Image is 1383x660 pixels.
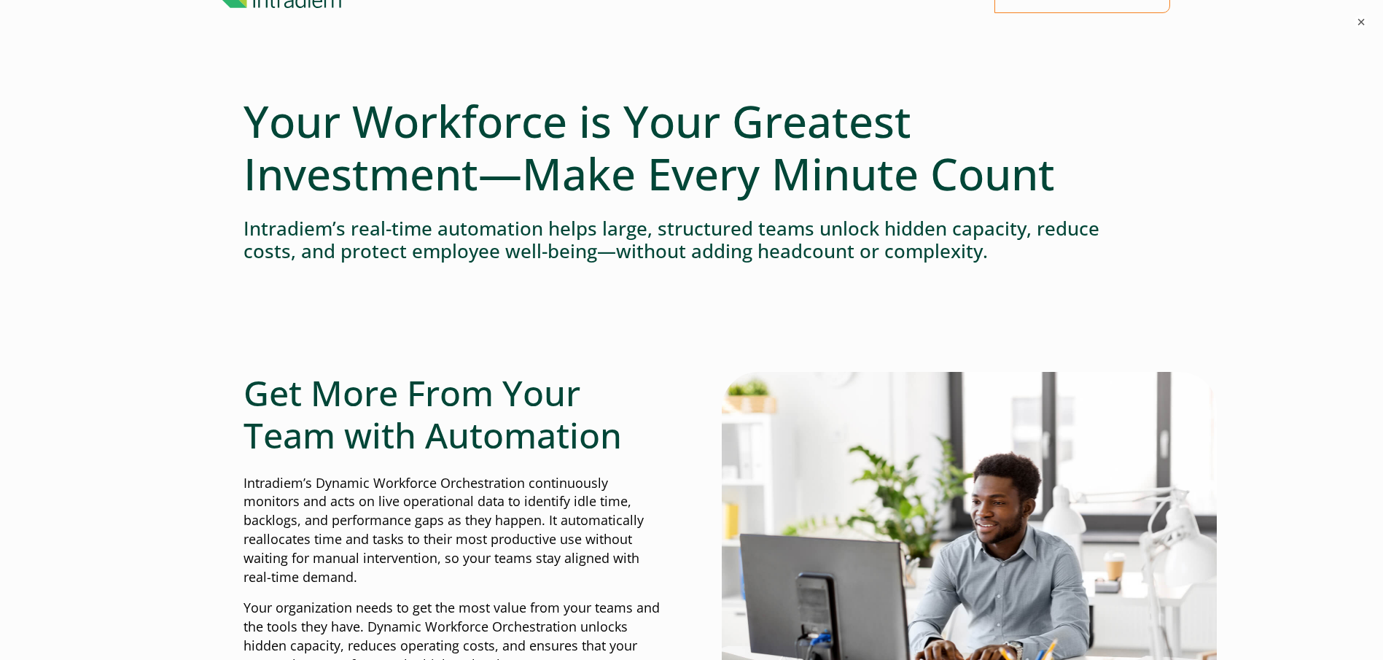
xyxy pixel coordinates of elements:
[244,474,662,587] p: Intradiem’s Dynamic Workforce Orchestration continuously monitors and acts on live operational da...
[1354,15,1368,29] button: ×
[244,217,1140,263] h4: Intradiem’s real-time automation helps large, structured teams unlock hidden capacity, reduce cos...
[244,95,1140,200] h1: Your Workforce is Your Greatest Investment—Make Every Minute Count
[244,372,662,456] h2: Get More From Your Team with Automation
